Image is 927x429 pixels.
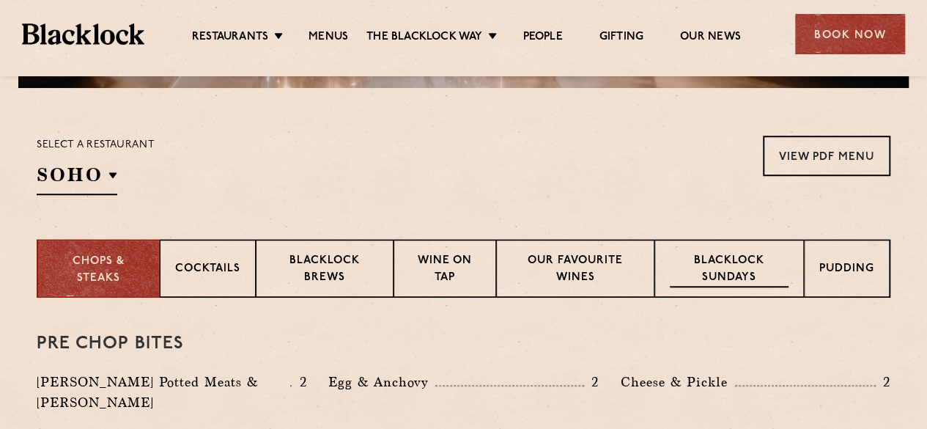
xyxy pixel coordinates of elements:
a: Gifting [599,30,643,46]
p: 2 [292,373,306,392]
p: Our favourite wines [511,253,638,287]
p: Cheese & Pickle [621,372,735,392]
img: BL_Textured_Logo-footer-cropped.svg [22,23,144,44]
h3: Pre Chop Bites [37,334,890,353]
p: Blacklock Sundays [670,253,788,287]
p: [PERSON_NAME] Potted Meats & [PERSON_NAME] [37,372,290,413]
p: Chops & Steaks [53,254,144,287]
p: Cocktails [175,261,240,279]
a: Menus [309,30,348,46]
a: The Blacklock Way [366,30,482,46]
p: Select a restaurant [37,136,155,155]
a: View PDF Menu [763,136,890,176]
p: Pudding [819,261,874,279]
a: Restaurants [192,30,268,46]
div: Book Now [795,14,905,54]
a: Our News [680,30,741,46]
p: 2 [584,373,599,392]
p: Blacklock Brews [271,253,378,287]
p: Wine on Tap [409,253,481,287]
p: 2 [876,373,890,392]
h2: SOHO [37,162,117,195]
a: People [522,30,562,46]
p: Egg & Anchovy [328,372,435,392]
